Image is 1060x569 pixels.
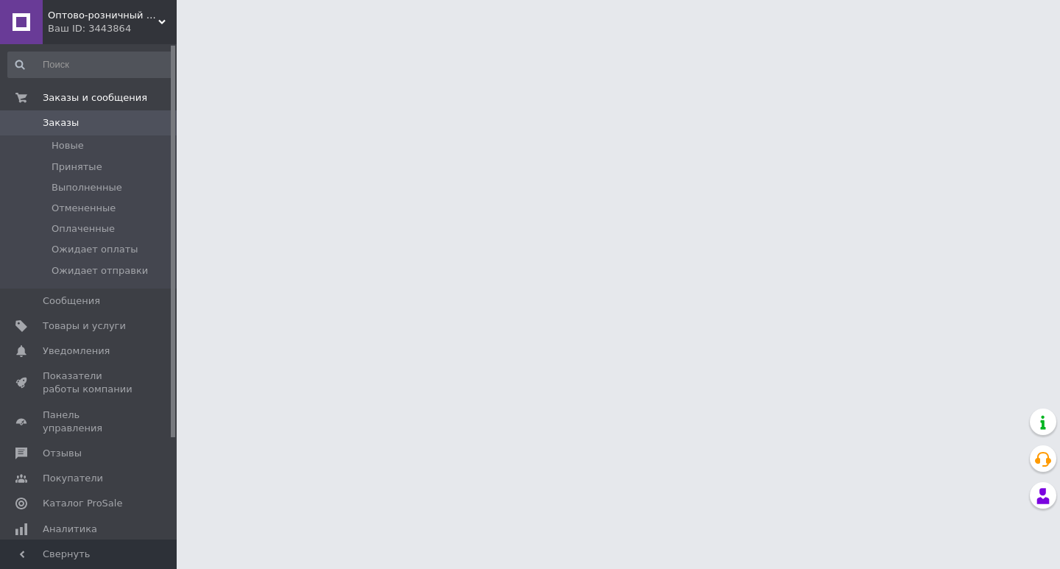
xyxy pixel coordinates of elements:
[43,523,97,536] span: Аналитика
[43,319,126,333] span: Товары и услуги
[43,344,110,358] span: Уведомления
[52,160,102,174] span: Принятые
[48,9,158,22] span: Оптово-розничный магазин "Вселенная"
[52,139,84,152] span: Новые
[7,52,174,78] input: Поиск
[48,22,177,35] div: Ваш ID: 3443864
[43,294,100,308] span: Сообщения
[52,222,115,236] span: Оплаченные
[52,243,138,256] span: Ожидает оплаты
[52,202,116,215] span: Отмененные
[43,497,122,510] span: Каталог ProSale
[43,116,79,130] span: Заказы
[43,370,136,396] span: Показатели работы компании
[52,181,122,194] span: Выполненные
[52,264,148,278] span: Ожидает отправки
[43,472,103,485] span: Покупатели
[43,447,82,460] span: Отзывы
[43,91,147,105] span: Заказы и сообщения
[43,409,136,435] span: Панель управления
